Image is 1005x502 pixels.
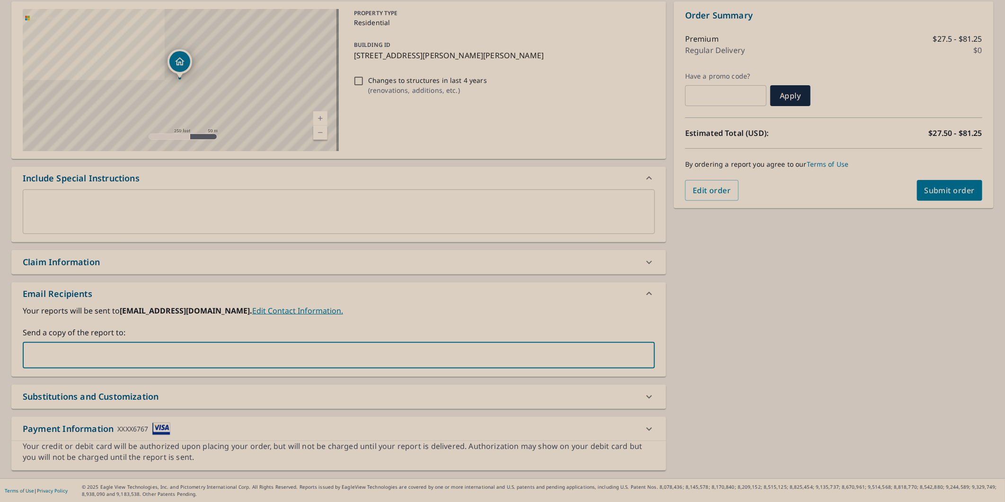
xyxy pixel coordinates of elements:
[778,90,803,101] span: Apply
[252,305,343,316] a: EditContactInfo
[929,127,982,139] p: $27.50 - $81.25
[23,305,655,316] label: Your reports will be sent to
[313,125,327,140] a: Current Level 17, Zoom Out
[354,18,651,27] p: Residential
[167,49,192,79] div: Dropped pin, building 1, Residential property, 212 Fiala Woods Ct Naperville, IL 60565
[933,33,982,45] p: $27.5 - $81.25
[23,172,140,185] div: Include Special Instructions
[685,180,739,201] button: Edit order
[807,160,849,169] a: Terms of Use
[974,45,982,56] p: $0
[685,127,834,139] p: Estimated Total (USD):
[685,9,982,22] p: Order Summary
[313,111,327,125] a: Current Level 17, Zoom In
[37,487,68,494] a: Privacy Policy
[685,33,719,45] p: Premium
[354,9,651,18] p: PROPERTY TYPE
[354,41,390,49] p: BUILDING ID
[11,417,666,441] div: Payment InformationXXXX6767cardImage
[368,85,487,95] p: ( renovations, additions, etc. )
[120,305,252,316] b: [EMAIL_ADDRESS][DOMAIN_NAME].
[117,422,148,435] div: XXXX6767
[685,160,982,169] p: By ordering a report you agree to our
[917,180,983,201] button: Submit order
[23,390,159,403] div: Substitutions and Customization
[11,385,666,409] div: Substitutions and Customization
[23,441,655,463] div: Your credit or debit card will be authorized upon placing your order, but will not be charged unt...
[368,75,487,85] p: Changes to structures in last 4 years
[770,85,811,106] button: Apply
[925,185,975,196] span: Submit order
[5,487,34,494] a: Terms of Use
[685,72,767,81] label: Have a promo code?
[11,250,666,274] div: Claim Information
[23,327,655,338] label: Send a copy of the report to:
[82,484,1000,498] p: © 2025 Eagle View Technologies, Inc. and Pictometry International Corp. All Rights Reserved. Repo...
[11,167,666,189] div: Include Special Instructions
[685,45,745,56] p: Regular Delivery
[23,256,100,269] div: Claim Information
[23,422,170,435] div: Payment Information
[5,488,68,493] p: |
[354,50,651,61] p: [STREET_ADDRESS][PERSON_NAME][PERSON_NAME]
[152,422,170,435] img: cardImage
[693,185,731,196] span: Edit order
[23,287,92,300] div: Email Recipients
[11,282,666,305] div: Email Recipients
